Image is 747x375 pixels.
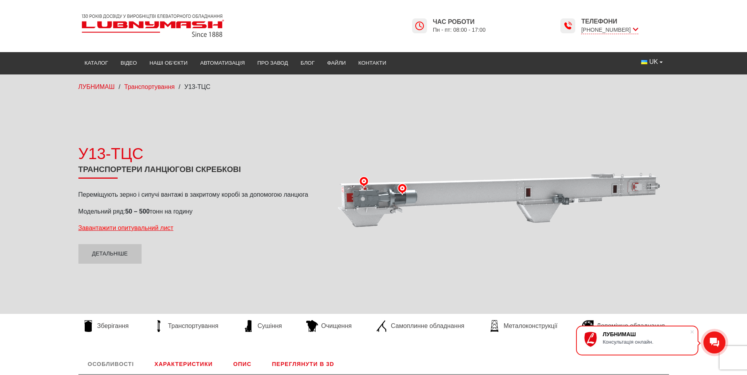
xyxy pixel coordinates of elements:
[635,54,669,69] button: UK
[179,83,180,90] span: /
[258,322,282,330] span: Сушіння
[433,18,486,26] span: Час роботи
[115,54,144,72] a: Відео
[78,207,318,216] p: Модельний ряд: тонн на годину
[78,190,318,199] p: Переміщують зерно і сипучі вантажі в закритому коробі за допомогою ланцюга
[603,339,690,345] div: Консультація онлайн.
[603,331,690,337] div: ЛУБНИМАШ
[302,320,356,332] a: Очищення
[563,21,573,31] img: Lubnymash time icon
[78,225,174,231] a: Завантажити опитувальний лист
[597,322,665,330] span: Допоміжне обладнання
[415,21,424,31] img: Lubnymash time icon
[581,17,638,26] span: Телефони
[168,322,218,330] span: Транспортування
[239,320,286,332] a: Сушіння
[433,26,486,34] span: Пн - пт: 08:00 - 17:00
[118,83,120,90] span: /
[372,320,468,332] a: Самоплинне обладнання
[124,83,175,90] a: Транспортування
[581,26,638,34] span: [PHONE_NUMBER]
[578,320,669,332] a: Допоміжне обладнання
[78,11,227,40] img: Lubnymash
[352,54,393,72] a: Контакти
[149,320,222,332] a: Транспортування
[78,320,133,332] a: Зберігання
[641,60,647,64] img: Українська
[649,58,658,66] span: UK
[485,320,561,332] a: Металоконструкції
[194,54,251,72] a: Автоматизація
[503,322,557,330] span: Металоконструкції
[78,83,115,90] a: ЛУБНИМАШ
[143,54,194,72] a: Наші об’єкти
[224,354,261,374] a: Опис
[78,54,115,72] a: Каталог
[78,354,144,374] a: Особливості
[78,143,318,165] div: У13-ТЦС
[125,208,149,215] strong: 50 – 500
[321,54,352,72] a: Файли
[78,165,318,179] h1: Транспортери ланцюгові скребкові
[294,54,321,72] a: Блог
[184,83,210,90] span: У13-ТЦС
[97,322,129,330] span: Зберігання
[78,244,142,264] a: Детальніше
[391,322,464,330] span: Самоплинне обладнання
[251,54,294,72] a: Про завод
[145,354,222,374] a: Характеристики
[263,354,344,374] a: Переглянути в 3D
[321,322,352,330] span: Очищення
